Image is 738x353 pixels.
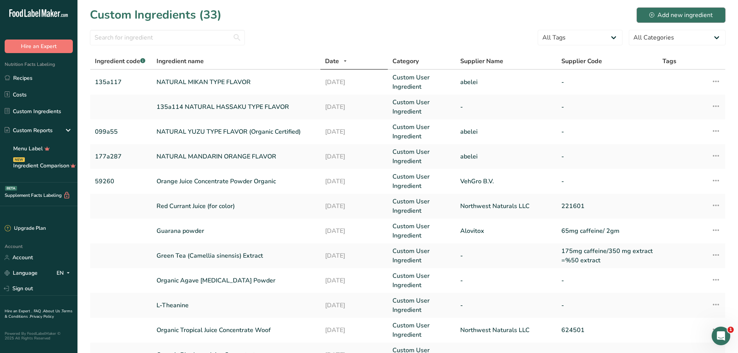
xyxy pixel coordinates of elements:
[392,222,451,240] a: Custom User Ingredient
[57,269,73,278] div: EN
[460,301,552,310] a: -
[392,321,451,339] a: Custom User Ingredient
[90,30,245,45] input: Search for ingredient
[392,98,451,116] a: Custom User Ingredient
[157,251,316,260] a: Green Tea (Camellia sinensis) Extract
[325,325,383,335] a: [DATE]
[157,152,316,161] a: NATURAL MANDARIN ORANGE FLAVOR
[561,301,653,310] a: -
[43,308,62,314] a: About Us .
[561,276,653,285] a: -
[392,122,451,141] a: Custom User Ingredient
[95,152,147,161] a: 177a287
[460,57,503,66] span: Supplier Name
[728,327,734,333] span: 1
[5,308,32,314] a: Hire an Expert .
[561,127,653,136] a: -
[157,276,316,285] a: Organic Agave [MEDICAL_DATA] Powder
[157,127,316,136] a: NATURAL YUZU TYPE FLAVOR (Organic Certified)
[325,301,383,310] a: [DATE]
[5,266,38,280] a: Language
[649,10,713,20] div: Add new ingredient
[460,102,552,112] a: -
[95,177,147,186] a: 59260
[460,251,552,260] a: -
[325,276,383,285] a: [DATE]
[5,126,53,134] div: Custom Reports
[157,102,316,112] a: 135a114 NATURAL HASSAKU TYPE FLAVOR
[157,301,316,310] a: L-Theanine
[392,296,451,315] a: Custom User Ingredient
[5,40,73,53] button: Hire an Expert
[392,147,451,166] a: Custom User Ingredient
[157,226,316,236] a: Guarana powder
[325,127,383,136] a: [DATE]
[95,127,147,136] a: 099a55
[662,57,676,66] span: Tags
[392,197,451,215] a: Custom User Ingredient
[561,57,602,66] span: Supplier Code
[392,246,451,265] a: Custom User Ingredient
[460,177,552,186] a: VehGro B.V.
[5,308,72,319] a: Terms & Conditions .
[460,276,552,285] a: -
[157,177,316,186] a: Orange Juice Concentrate Powder Organic
[5,186,17,191] div: BETA
[325,77,383,87] a: [DATE]
[392,73,451,91] a: Custom User Ingredient
[460,201,552,211] a: Northwest Naturals LLC
[30,314,54,319] a: Privacy Policy
[90,6,222,24] h1: Custom Ingredients (33)
[157,77,316,87] a: NATURAL MIKAN TYPE FLAVOR
[325,177,383,186] a: [DATE]
[157,201,316,211] a: Red Currant Juice (for color)
[460,226,552,236] a: Alovitox
[561,201,653,211] a: 221601
[34,308,43,314] a: FAQ .
[392,57,419,66] span: Category
[561,152,653,161] a: -
[5,331,73,341] div: Powered By FoodLabelMaker © 2025 All Rights Reserved
[325,226,383,236] a: [DATE]
[637,7,726,23] button: Add new ingredient
[325,102,383,112] a: [DATE]
[325,251,383,260] a: [DATE]
[13,157,25,162] div: NEW
[460,325,552,335] a: Northwest Naturals LLC
[325,57,339,66] span: Date
[157,57,204,66] span: Ingredient name
[392,172,451,191] a: Custom User Ingredient
[561,77,653,87] a: -
[95,77,147,87] a: 135a117
[392,271,451,290] a: Custom User Ingredient
[712,327,730,345] iframe: Intercom live chat
[561,102,653,112] a: -
[460,127,552,136] a: abelei
[460,77,552,87] a: abelei
[325,201,383,211] a: [DATE]
[157,325,316,335] a: Organic Tropical Juice Concentrate Woof
[561,325,653,335] a: 624501
[460,152,552,161] a: abelei
[95,57,145,65] span: Ingredient code
[561,226,653,236] a: 65mg caffeine/ 2gm
[561,246,653,265] a: 175mg caffeine/350 mg extract =%50 extract
[561,177,653,186] a: -
[325,152,383,161] a: [DATE]
[5,225,46,232] div: Upgrade Plan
